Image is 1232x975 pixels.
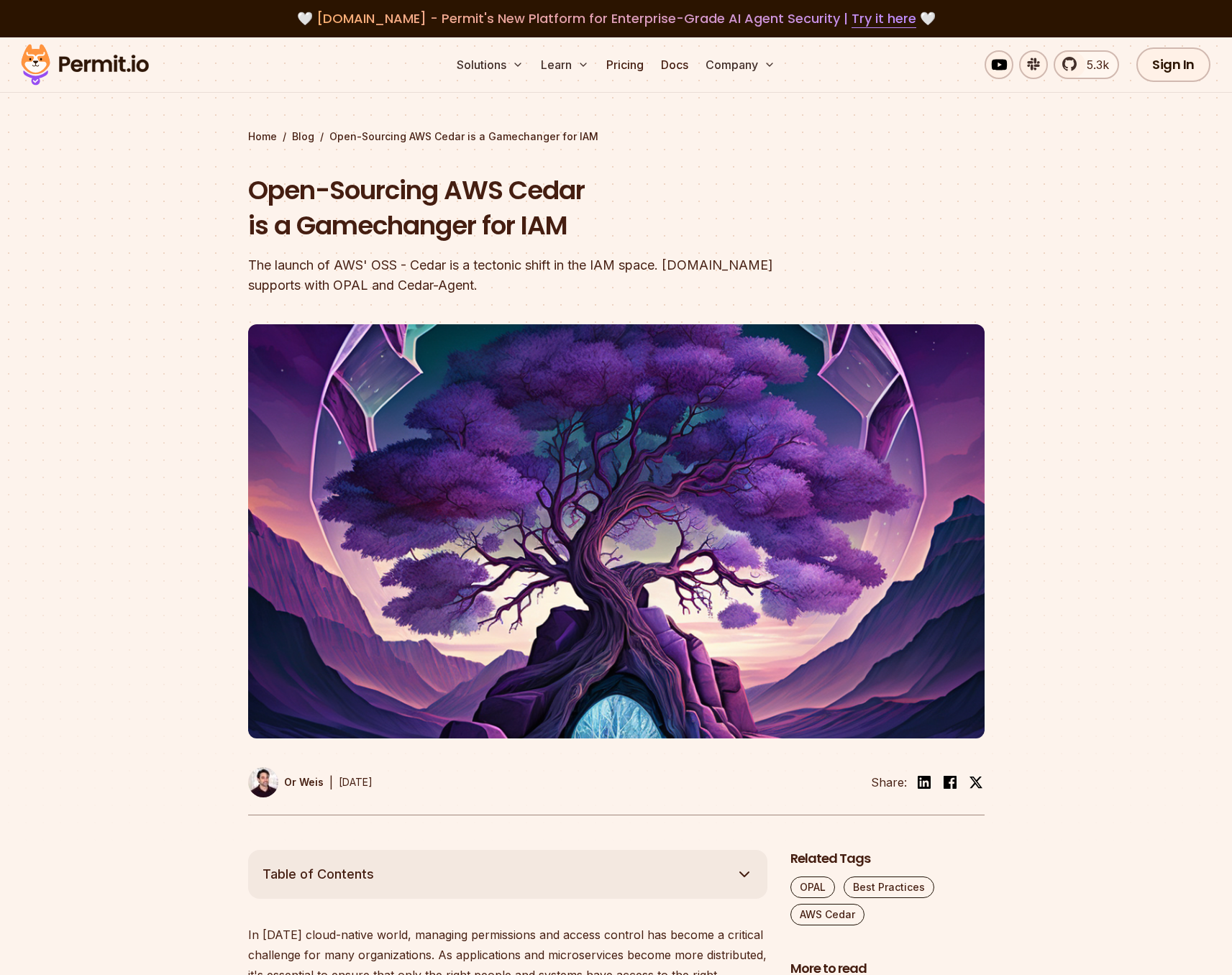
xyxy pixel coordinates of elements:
[601,50,649,79] a: Pricing
[248,767,324,797] a: Or Weis
[14,40,155,89] img: Permit logo
[248,129,985,144] div: / /
[248,173,800,244] h1: Open-Sourcing AWS Cedar is a Gamechanger for IAM
[1054,50,1119,79] a: 5.3k
[535,50,595,79] button: Learn
[284,775,324,789] p: Or Weis
[852,9,916,28] a: Try it here
[248,324,985,738] img: Open-Sourcing AWS Cedar is a Gamechanger for IAM
[1078,56,1109,73] span: 5.3k
[451,50,529,79] button: Solutions
[248,850,767,899] button: Table of Contents
[655,50,694,79] a: Docs
[790,904,864,925] a: AWS Cedar
[700,50,781,79] button: Company
[871,774,907,791] li: Share:
[916,774,933,791] img: linkedin
[329,774,333,791] div: |
[969,775,983,789] img: twitter
[790,850,985,868] h2: Related Tags
[35,9,1197,29] div: 🤍 🤍
[248,129,277,144] a: Home
[339,776,373,788] time: [DATE]
[1136,47,1210,82] a: Sign In
[292,129,314,144] a: Blog
[263,864,374,884] span: Table of Contents
[316,9,916,27] span: [DOMAIN_NAME] - Permit's New Platform for Enterprise-Grade AI Agent Security |
[941,774,959,791] img: facebook
[844,876,934,898] a: Best Practices
[790,876,835,898] a: OPAL
[248,767,278,797] img: Or Weis
[248,255,800,296] div: The launch of AWS' OSS - Cedar is a tectonic shift in the IAM space. [DOMAIN_NAME] supports with ...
